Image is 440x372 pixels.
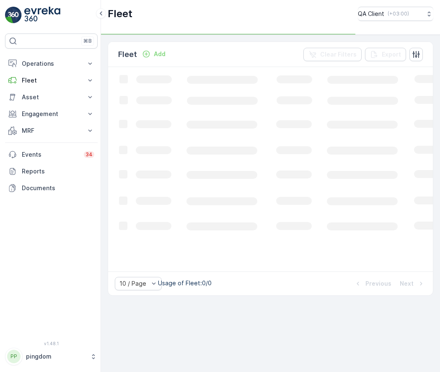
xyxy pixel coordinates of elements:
[5,348,98,365] button: PPpingdom
[382,50,401,59] p: Export
[5,163,98,180] a: Reports
[118,49,137,60] p: Fleet
[303,48,362,61] button: Clear Filters
[139,49,169,59] button: Add
[22,184,94,192] p: Documents
[353,279,392,289] button: Previous
[22,59,81,68] p: Operations
[5,341,98,346] span: v 1.48.1
[5,180,98,196] a: Documents
[7,350,21,363] div: PP
[22,167,94,176] p: Reports
[22,93,81,101] p: Asset
[320,50,357,59] p: Clear Filters
[5,89,98,106] button: Asset
[5,7,22,23] img: logo
[85,151,93,158] p: 34
[154,50,166,58] p: Add
[5,72,98,89] button: Fleet
[22,76,81,85] p: Fleet
[24,7,60,23] img: logo_light-DOdMpM7g.png
[399,279,426,289] button: Next
[358,7,433,21] button: QA Client(+03:00)
[5,122,98,139] button: MRF
[22,127,81,135] p: MRF
[22,110,81,118] p: Engagement
[388,10,409,17] p: ( +03:00 )
[365,279,391,288] p: Previous
[365,48,406,61] button: Export
[5,146,98,163] a: Events34
[108,7,132,21] p: Fleet
[5,55,98,72] button: Operations
[26,352,86,361] p: pingdom
[83,38,92,44] p: ⌘B
[358,10,384,18] p: QA Client
[22,150,79,159] p: Events
[5,106,98,122] button: Engagement
[158,279,212,287] p: Usage of Fleet : 0/0
[400,279,414,288] p: Next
